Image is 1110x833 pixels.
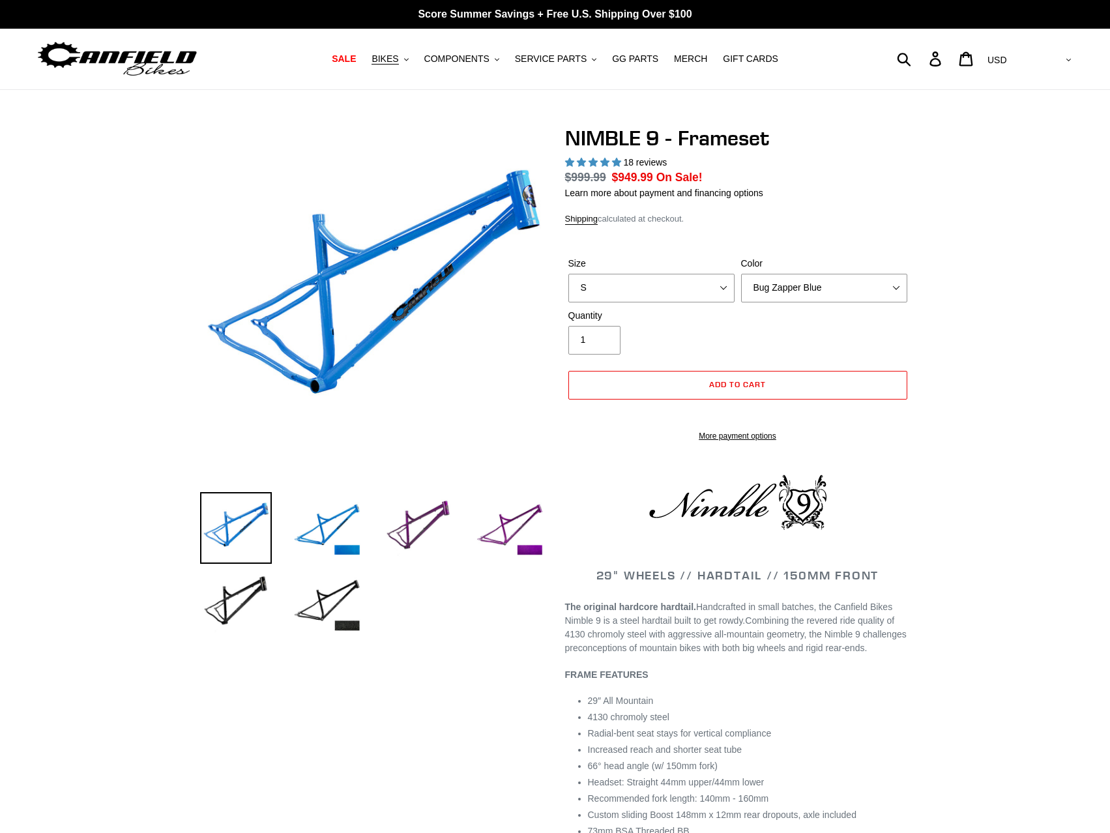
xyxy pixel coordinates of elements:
span: MERCH [674,53,707,65]
span: GG PARTS [612,53,658,65]
a: Shipping [565,214,598,225]
label: Quantity [568,309,735,323]
img: Load image into Gallery viewer, NIMBLE 9 - Frameset [200,492,272,564]
span: 4130 chromoly steel [588,712,669,722]
strong: The original hardcore hardtail. [565,602,696,612]
span: 18 reviews [623,157,667,168]
div: calculated at checkout. [565,212,911,226]
button: Add to cart [568,371,907,400]
label: Color [741,257,907,270]
a: SALE [325,50,362,68]
img: Load image into Gallery viewer, NIMBLE 9 - Frameset [474,492,546,564]
span: Handcrafted in small batches, the Canfield Bikes Nimble 9 is a steel hardtail built to get rowdy. [565,602,893,626]
img: Load image into Gallery viewer, NIMBLE 9 - Frameset [291,568,363,639]
img: Load image into Gallery viewer, NIMBLE 9 - Frameset [291,492,363,564]
span: Add to cart [709,379,766,389]
span: SALE [332,53,356,65]
img: Load image into Gallery viewer, NIMBLE 9 - Frameset [200,568,272,639]
a: More payment options [568,430,907,442]
span: 4.89 stars [565,157,624,168]
span: 29" WHEELS // HARDTAIL // 150MM FRONT [596,568,879,583]
a: Learn more about payment and financing options [565,188,763,198]
span: Headset: Straight 44mm upper/44mm lower [588,777,765,787]
label: Size [568,257,735,270]
input: Search [904,44,937,73]
s: $999.99 [565,171,606,184]
span: $949.99 [612,171,653,184]
a: GIFT CARDS [716,50,785,68]
span: On Sale! [656,169,703,186]
span: Recommended fork length: 140mm - 160mm [588,793,769,804]
span: Radial-bent seat stays for vertical compliance [588,728,772,738]
span: 66° head angle (w/ 150mm fork) [588,761,718,771]
button: SERVICE PARTS [508,50,603,68]
span: BIKES [372,53,398,65]
span: Combining the revered ride quality of 4130 chromoly steel with aggressive all-mountain geometry, ... [565,615,907,653]
span: GIFT CARDS [723,53,778,65]
img: Load image into Gallery viewer, NIMBLE 9 - Frameset [383,492,454,564]
a: GG PARTS [606,50,665,68]
span: Custom sliding Boost 148mm x 12mm rear dropouts, axle included [588,810,856,820]
img: Canfield Bikes [36,38,199,80]
button: COMPONENTS [418,50,506,68]
span: 29″ All Mountain [588,695,654,706]
a: MERCH [667,50,714,68]
h1: NIMBLE 9 - Frameset [565,126,911,151]
span: Increased reach and shorter seat tube [588,744,742,755]
b: FRAME FEATURES [565,669,649,680]
button: BIKES [365,50,415,68]
span: COMPONENTS [424,53,489,65]
span: SERVICE PARTS [515,53,587,65]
